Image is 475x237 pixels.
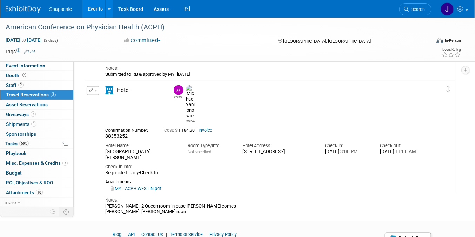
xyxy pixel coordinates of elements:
[6,63,45,68] span: Event Information
[111,186,161,191] a: MY - ACPH:WESTIN.pdf
[325,149,369,155] div: [DATE]
[105,149,177,161] div: [GEOGRAPHIC_DATA][PERSON_NAME]
[113,232,121,237] a: Blog
[20,37,27,43] span: to
[380,143,424,149] div: Check-out:
[0,120,73,129] a: Shipments1
[164,128,178,133] span: Cost: $
[186,85,195,119] img: Michael Yablonowitz
[6,102,48,107] span: Asset Reservations
[105,143,177,149] div: Hotel Name:
[6,150,26,156] span: Playbook
[204,232,208,237] span: |
[0,129,73,139] a: Sponsorships
[444,38,461,43] div: In-Person
[441,2,454,16] img: Jennifer Benedict
[0,61,73,70] a: Event Information
[6,160,68,166] span: Misc. Expenses & Credits
[447,86,450,93] i: Click and drag to move item
[105,65,424,72] div: Notes:
[242,143,314,149] div: Hotel Address:
[442,48,461,52] div: Event Rating
[47,207,59,216] td: Personalize Event Tab Strip
[19,141,29,146] span: 50%
[242,149,314,155] div: [STREET_ADDRESS]
[24,49,35,54] a: Edit
[6,6,41,13] img: ExhibitDay
[5,37,42,43] span: [DATE] [DATE]
[0,90,73,100] a: Travel Reservations3
[105,203,424,215] div: [PERSON_NAME]: 2 Queen room in case [PERSON_NAME] comes [PERSON_NAME]: [PERSON_NAME] room
[105,164,424,170] div: Check-in Info:
[0,100,73,109] a: Asset Reservations
[184,85,196,123] div: Michael Yablonowitz
[105,126,154,133] div: Confirmation Number:
[394,149,416,154] span: 11:00 AM
[5,199,16,205] span: more
[51,92,56,97] span: 3
[6,121,36,127] span: Shipments
[339,149,358,154] span: 3:00 PM
[105,170,424,176] div: Requested Early-Check In
[105,72,424,77] div: Submitted to RB & approved by MY [DATE]
[3,21,422,34] div: American Conference on Physician Health (ACPH)
[62,161,68,166] span: 3
[18,82,24,88] span: 2
[6,82,24,88] span: Staff
[136,232,140,237] span: |
[0,178,73,188] a: ROI, Objectives & ROO
[325,143,369,149] div: Check-in:
[0,168,73,178] a: Budget
[209,232,237,237] a: Privacy Policy
[122,232,127,237] span: |
[49,6,72,12] span: Snapscale
[199,128,212,133] a: Invoice
[188,149,211,154] span: Not specified
[6,170,22,176] span: Budget
[0,149,73,158] a: Playbook
[188,143,232,149] div: Room Type/Info:
[21,73,28,78] span: Booth not reserved yet
[170,232,203,237] a: Terms of Service
[122,37,163,44] button: Committed
[105,133,128,139] span: 88353252
[6,190,43,195] span: Attachments
[409,7,425,12] span: Search
[164,128,198,133] span: 1,184.30
[59,207,74,216] td: Toggle Event Tabs
[105,197,424,203] div: Notes:
[105,86,113,94] i: Hotel
[0,198,73,207] a: more
[5,141,29,147] span: Tasks
[0,158,73,168] a: Misc. Expenses & Credits3
[172,85,184,99] div: Alex Corrigan
[394,36,461,47] div: Event Format
[164,232,169,237] span: |
[186,119,195,123] div: Michael Yablonowitz
[380,149,424,155] div: [DATE]
[0,71,73,80] a: Booth
[399,3,431,15] a: Search
[174,95,182,99] div: Alex Corrigan
[105,179,424,185] div: Attachments:
[141,232,163,237] a: Contact Us
[6,111,36,117] span: Giveaways
[117,87,130,93] span: Hotel
[31,111,36,117] span: 2
[6,180,53,185] span: ROI, Objectives & ROO
[6,92,56,97] span: Travel Reservations
[283,39,371,44] span: [GEOGRAPHIC_DATA], [GEOGRAPHIC_DATA]
[0,81,73,90] a: Staff2
[5,48,35,55] td: Tags
[6,131,36,137] span: Sponsorships
[0,110,73,119] a: Giveaways2
[43,38,58,43] span: (2 days)
[0,188,73,197] a: Attachments18
[36,190,43,195] span: 18
[174,85,183,95] img: Alex Corrigan
[6,73,28,78] span: Booth
[31,121,36,127] span: 1
[436,38,443,43] img: Format-Inperson.png
[128,232,135,237] a: API
[0,139,73,149] a: Tasks50%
